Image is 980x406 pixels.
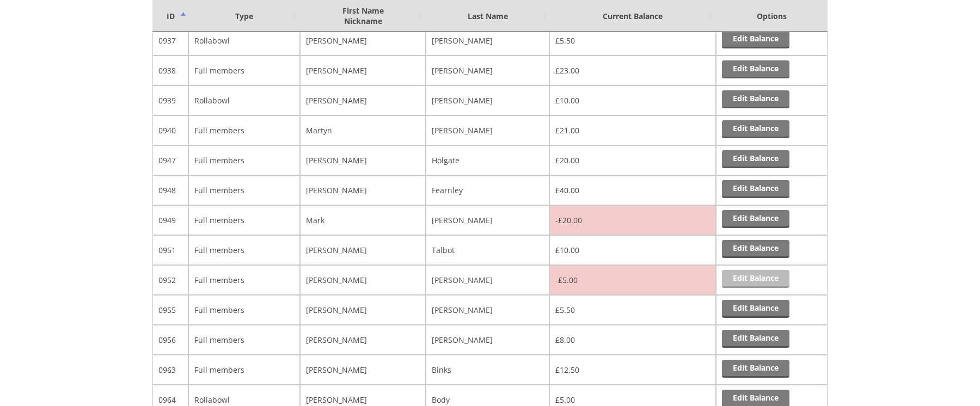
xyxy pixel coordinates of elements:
td: -£20.00 [549,205,716,235]
td: Rollabowl [188,26,300,56]
td: [PERSON_NAME] [300,325,426,355]
td: [PERSON_NAME] [426,115,549,145]
td: £23.00 [549,56,716,85]
td: Binks [426,355,549,385]
td: Full members [188,265,300,295]
a: Edit Balance [722,240,789,258]
td: £5.50 [549,26,716,56]
td: Mark [300,205,426,235]
td: Rollabowl [188,85,300,115]
td: 0940 [152,115,188,145]
td: Full members [188,145,300,175]
td: Full members [188,56,300,85]
td: Full members [188,205,300,235]
a: Edit Balance [722,30,789,48]
td: [PERSON_NAME] [426,325,549,355]
td: 0937 [152,26,188,56]
td: [PERSON_NAME] [426,56,549,85]
td: 0947 [152,145,188,175]
td: 0938 [152,56,188,85]
td: -£5.00 [549,265,716,295]
td: £12.50 [549,355,716,385]
td: [PERSON_NAME] [300,85,426,115]
td: £10.00 [549,235,716,265]
td: 0939 [152,85,188,115]
td: [PERSON_NAME] [426,295,549,325]
td: £10.00 [549,85,716,115]
td: [PERSON_NAME] [426,26,549,56]
a: Edit Balance [722,60,789,78]
td: Full members [188,175,300,205]
td: [PERSON_NAME] [426,85,549,115]
td: Talbot [426,235,549,265]
td: Holgate [426,145,549,175]
td: 0956 [152,325,188,355]
a: Edit Balance [722,120,789,138]
td: [PERSON_NAME] [300,235,426,265]
td: Full members [188,235,300,265]
td: [PERSON_NAME] [300,295,426,325]
td: Full members [188,295,300,325]
a: Edit Balance [722,270,789,288]
td: 0948 [152,175,188,205]
td: Fearnley [426,175,549,205]
td: £21.00 [549,115,716,145]
td: £40.00 [549,175,716,205]
td: [PERSON_NAME] [300,175,426,205]
td: 0951 [152,235,188,265]
td: £5.50 [549,295,716,325]
td: Full members [188,355,300,385]
a: Edit Balance [722,180,789,198]
td: [PERSON_NAME] [300,355,426,385]
td: [PERSON_NAME] [300,265,426,295]
td: Full members [188,325,300,355]
td: [PERSON_NAME] [426,205,549,235]
td: 0949 [152,205,188,235]
td: £8.00 [549,325,716,355]
td: Martyn [300,115,426,145]
td: [PERSON_NAME] [300,56,426,85]
td: [PERSON_NAME] [300,145,426,175]
td: £20.00 [549,145,716,175]
td: [PERSON_NAME] [300,26,426,56]
td: 0955 [152,295,188,325]
a: Edit Balance [722,330,789,348]
td: [PERSON_NAME] [426,265,549,295]
a: Edit Balance [722,150,789,168]
td: 0963 [152,355,188,385]
a: Edit Balance [722,90,789,108]
a: Edit Balance [722,300,789,318]
a: Edit Balance [722,210,789,228]
td: 0952 [152,265,188,295]
a: Edit Balance [722,360,789,378]
td: Full members [188,115,300,145]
